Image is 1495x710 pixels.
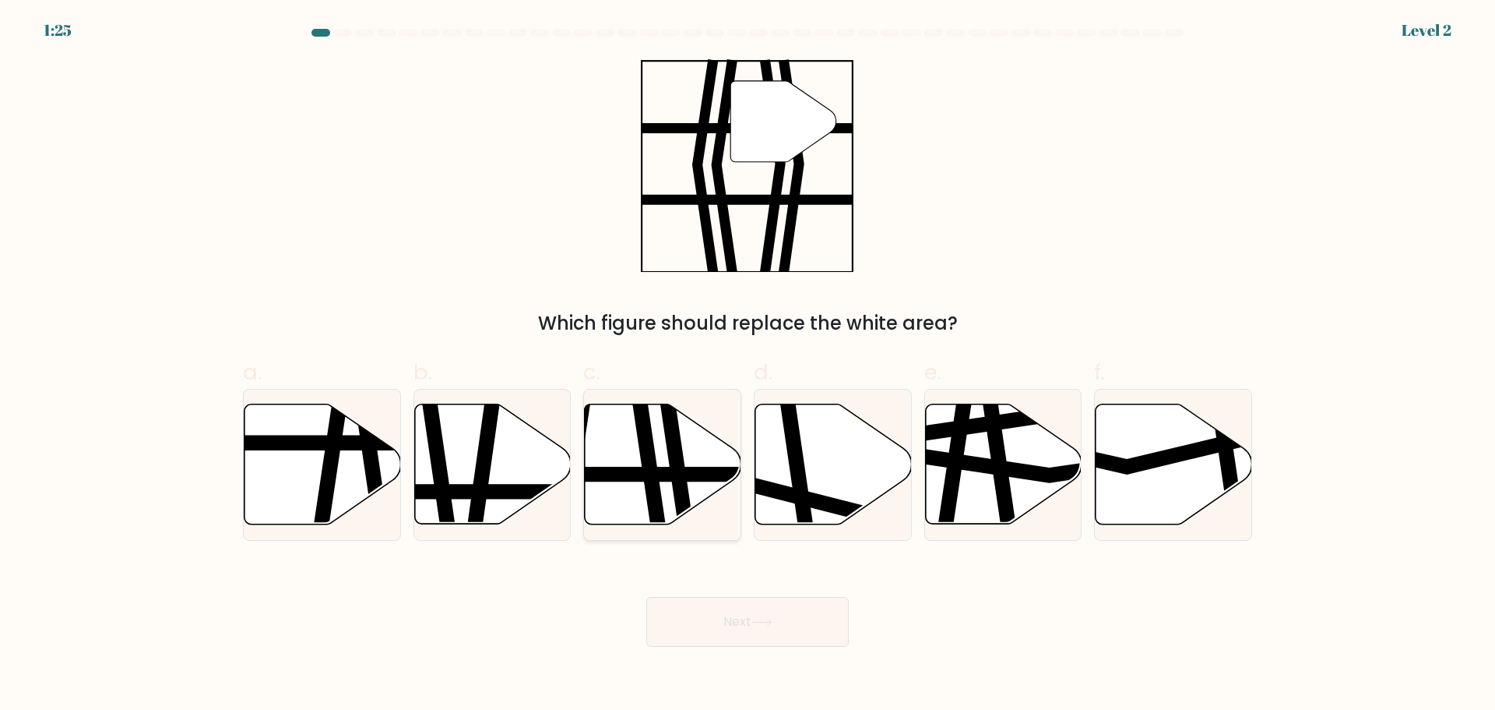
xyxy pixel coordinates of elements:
[252,309,1243,337] div: Which figure should replace the white area?
[754,357,772,387] span: d.
[646,597,849,647] button: Next
[924,357,941,387] span: e.
[243,357,262,387] span: a.
[731,81,837,162] g: "
[583,357,600,387] span: c.
[44,19,72,42] div: 1:25
[413,357,432,387] span: b.
[1094,357,1105,387] span: f.
[1402,19,1451,42] div: Level 2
